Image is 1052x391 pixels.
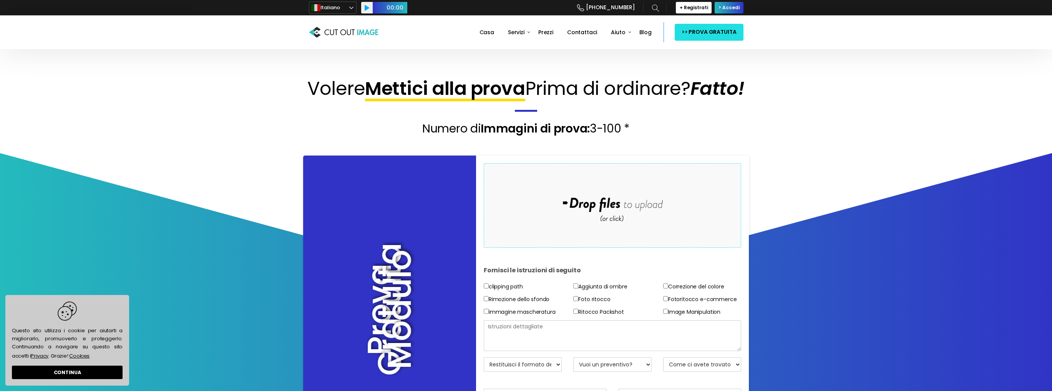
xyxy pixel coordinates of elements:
[535,24,556,41] a: Prezzi
[481,120,590,137] span: Immagini di prova:
[480,28,494,36] span: Casa
[690,76,745,101] span: Fatto!
[663,283,668,288] input: Correzione del colore
[307,76,365,101] span: Volere
[639,28,652,36] span: Blog
[573,295,610,304] label: Foto ritocco
[676,2,712,13] a: + Registrati
[573,309,578,314] input: Ritocco Packshot
[573,282,627,292] label: Aggiunta di ombre
[361,2,373,13] button: Play
[484,309,489,314] input: immagine mascheratura
[715,2,743,13] a: > Accedi
[680,5,708,11] span: + Registrati
[484,307,556,317] label: immagine mascheratura
[373,2,407,13] span: Time Slider
[476,24,497,41] a: Casa
[663,296,668,301] input: Fotoritocco e-commerce
[311,3,320,12] img: it
[525,76,690,101] span: Prima di ordinare?
[663,282,724,292] label: Correzione del colore
[361,2,407,13] div: Audio Player
[31,352,48,360] a: Privacy
[309,25,378,40] img: Cut Out Image
[309,2,357,14] a: Italiano
[590,120,630,137] span: 3-100 *
[12,302,123,361] span: Questo sito utilizza i cookie per aiutarti a migliorarlo, promuoverlo e proteggerlo. Continuando ...
[567,28,597,36] span: Contattaci
[422,120,481,137] span: Numero di
[611,28,625,36] span: Aiuto
[663,307,720,317] label: Image Manipulation
[484,283,489,288] input: clipping path
[608,24,628,41] a: Aiuto
[484,259,742,282] h4: Fornisci le istruzioni di seguito
[505,24,528,41] a: Servizi
[68,351,91,361] a: learn more about cookies
[573,283,578,288] input: Aggiunta di ombre
[538,28,553,36] span: Prezzi
[365,76,525,101] span: Mettici alla prova
[573,307,624,317] label: Ritocco Packshot
[484,282,523,292] label: clipping path
[508,28,524,36] span: Servizi
[484,296,489,301] input: Rimozione dello sfondo
[663,295,737,304] label: Fotoritocco e-commerce
[12,366,123,379] a: dismiss cookie message
[564,24,600,41] a: Contattaci
[675,24,743,40] a: >> PROVA GRATUITA
[663,309,668,314] input: Image Manipulation
[718,5,739,11] span: > Accedi
[577,1,635,15] a: [PHONE_NUMBER]
[636,24,655,41] a: Blog
[5,295,129,386] div: cookieconsent
[375,234,405,384] h2: Prova Gratuita Modulo
[484,295,549,304] label: Rimozione dello sfondo
[682,27,737,37] span: >> PROVA GRATUITA
[573,296,578,301] input: Foto ritocco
